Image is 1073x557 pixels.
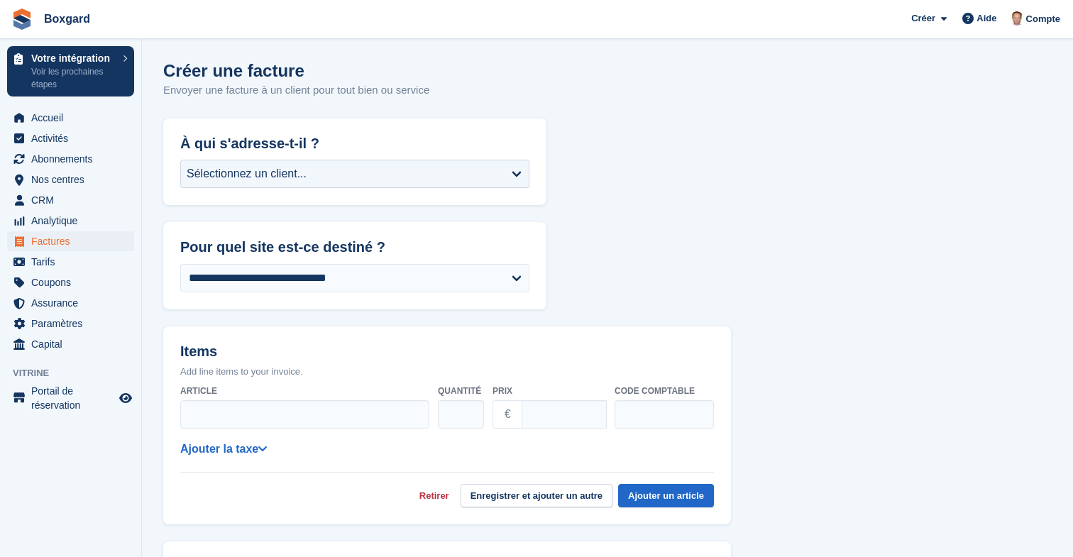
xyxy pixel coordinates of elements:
span: Factures [31,231,116,251]
a: menu [7,334,134,354]
p: Add line items to your invoice. [180,365,714,379]
img: Alban Mackay [1010,11,1024,26]
span: CRM [31,190,116,210]
span: Portail de réservation [31,384,116,412]
span: Accueil [31,108,116,128]
img: stora-icon-8386f47178a22dfd0bd8f6a31ec36ba5ce8667c1dd55bd0f319d3a0aa187defe.svg [11,9,33,30]
h2: Items [180,343,714,363]
span: Activités [31,128,116,148]
a: menu [7,149,134,169]
p: Votre intégration [31,53,116,63]
span: Aide [976,11,996,26]
button: Enregistrer et ajouter un autre [461,484,612,507]
a: Ajouter la taxe [180,443,267,455]
a: menu [7,293,134,313]
a: Retirer [419,489,449,503]
a: menu [7,108,134,128]
label: Quantité [438,385,484,397]
label: Code comptable [615,385,714,397]
a: menu [7,252,134,272]
button: Ajouter un article [618,484,714,507]
span: Abonnements [31,149,116,169]
p: Envoyer une facture à un client pour tout bien ou service [163,82,429,99]
a: menu [7,314,134,333]
a: Boxgard [38,7,96,31]
a: menu [7,384,134,412]
label: Article [180,385,429,397]
h1: Créer une facture [163,61,429,80]
div: Sélectionnez un client... [187,165,307,182]
a: Boutique d'aperçu [117,390,134,407]
a: menu [7,231,134,251]
a: menu [7,128,134,148]
h2: Pour quel site est-ce destiné ? [180,239,529,255]
h2: À qui s'adresse-t-il ? [180,136,529,152]
span: Compte [1026,12,1060,26]
span: Coupons [31,272,116,292]
a: menu [7,190,134,210]
span: Analytique [31,211,116,231]
p: Voir les prochaines étapes [31,65,116,91]
a: Votre intégration Voir les prochaines étapes [7,46,134,96]
span: Assurance [31,293,116,313]
span: Capital [31,334,116,354]
span: Nos centres [31,170,116,189]
a: menu [7,170,134,189]
span: Tarifs [31,252,116,272]
span: Créer [911,11,935,26]
a: menu [7,272,134,292]
span: Vitrine [13,366,141,380]
a: menu [7,211,134,231]
span: Paramètres [31,314,116,333]
label: Prix [493,385,606,397]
